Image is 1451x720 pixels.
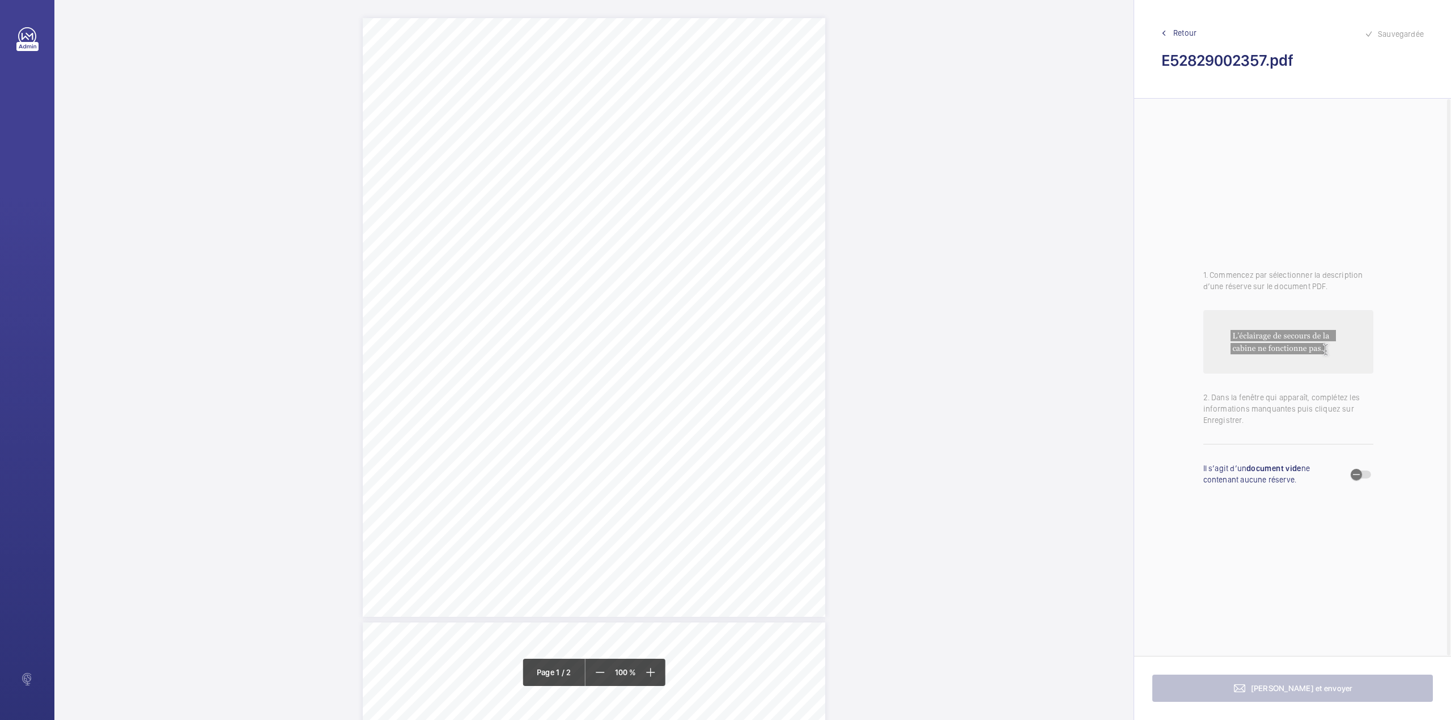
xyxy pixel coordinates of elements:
[1161,27,1424,39] a: Retour
[1364,27,1424,41] div: Sauvegardée
[1173,27,1197,39] span: Retour
[1251,684,1353,693] span: [PERSON_NAME] et envoyer
[610,668,640,676] span: 100 %
[523,659,586,686] div: Page 1 / 2
[1161,50,1424,71] h2: E52829002357.pdf
[1203,463,1345,485] p: Il s’agit d’un ne contenant aucune réserve.
[1152,675,1433,702] button: [PERSON_NAME] et envoyer
[1246,464,1301,473] strong: document vide
[1203,392,1373,426] p: 2. Dans la fenêtre qui apparaît, complétez les informations manquantes puis cliquez sur Enregistrer.
[363,18,825,617] div: Page 1
[1203,310,1373,374] img: audit-report-lines-placeholder.png
[1203,269,1373,292] p: 1. Commencez par sélectionner la description d’une réserve sur le document PDF.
